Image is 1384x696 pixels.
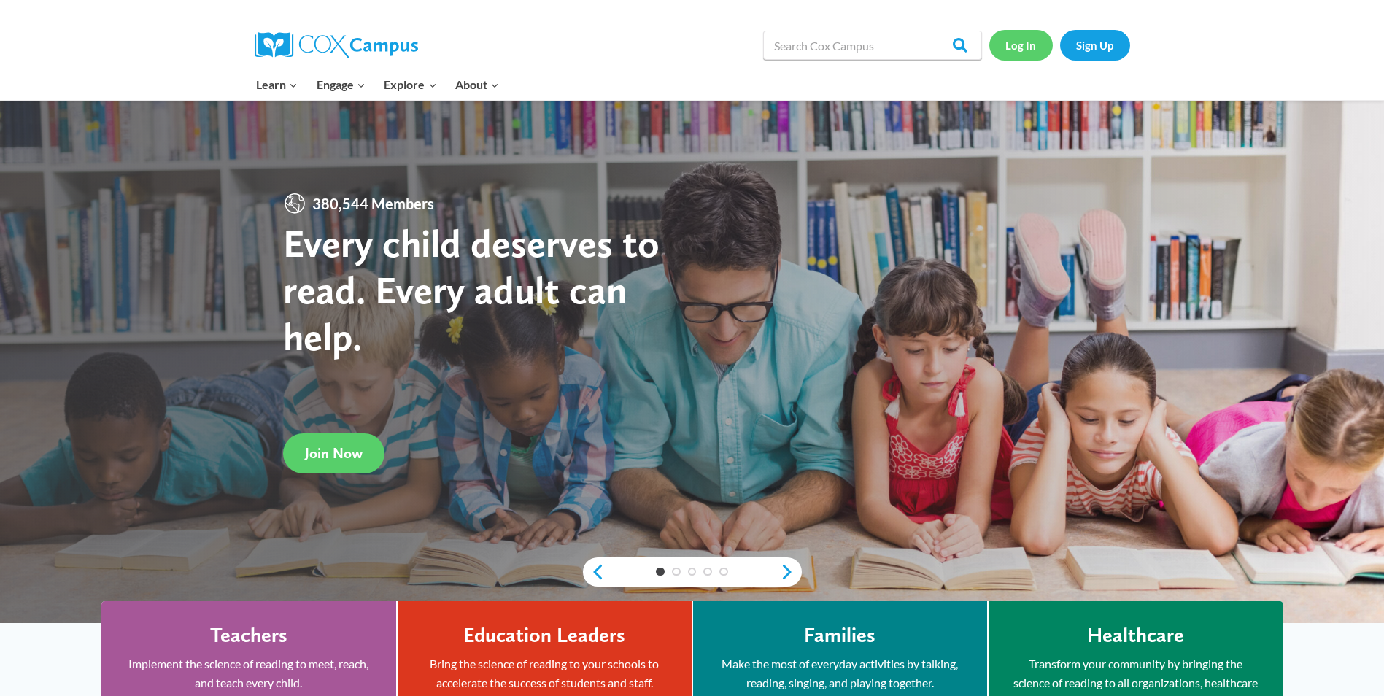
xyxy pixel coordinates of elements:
[123,654,374,692] p: Implement the science of reading to meet, reach, and teach every child.
[210,623,287,648] h4: Teachers
[719,568,728,576] a: 5
[255,32,418,58] img: Cox Campus
[715,654,965,692] p: Make the most of everyday activities by talking, reading, singing, and playing together.
[1087,623,1184,648] h4: Healthcare
[989,30,1130,60] nav: Secondary Navigation
[1060,30,1130,60] a: Sign Up
[656,568,665,576] a: 1
[446,69,509,100] button: Child menu of About
[989,30,1053,60] a: Log In
[307,69,375,100] button: Child menu of Engage
[763,31,982,60] input: Search Cox Campus
[672,568,681,576] a: 2
[420,654,670,692] p: Bring the science of reading to your schools to accelerate the success of students and staff.
[804,623,875,648] h4: Families
[247,69,308,100] button: Child menu of Learn
[283,220,660,359] strong: Every child deserves to read. Every adult can help.
[306,192,440,215] span: 380,544 Members
[688,568,697,576] a: 3
[583,563,605,581] a: previous
[375,69,446,100] button: Child menu of Explore
[780,563,802,581] a: next
[305,444,363,462] span: Join Now
[463,623,625,648] h4: Education Leaders
[583,557,802,587] div: content slider buttons
[247,69,509,100] nav: Primary Navigation
[283,433,384,473] a: Join Now
[703,568,712,576] a: 4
